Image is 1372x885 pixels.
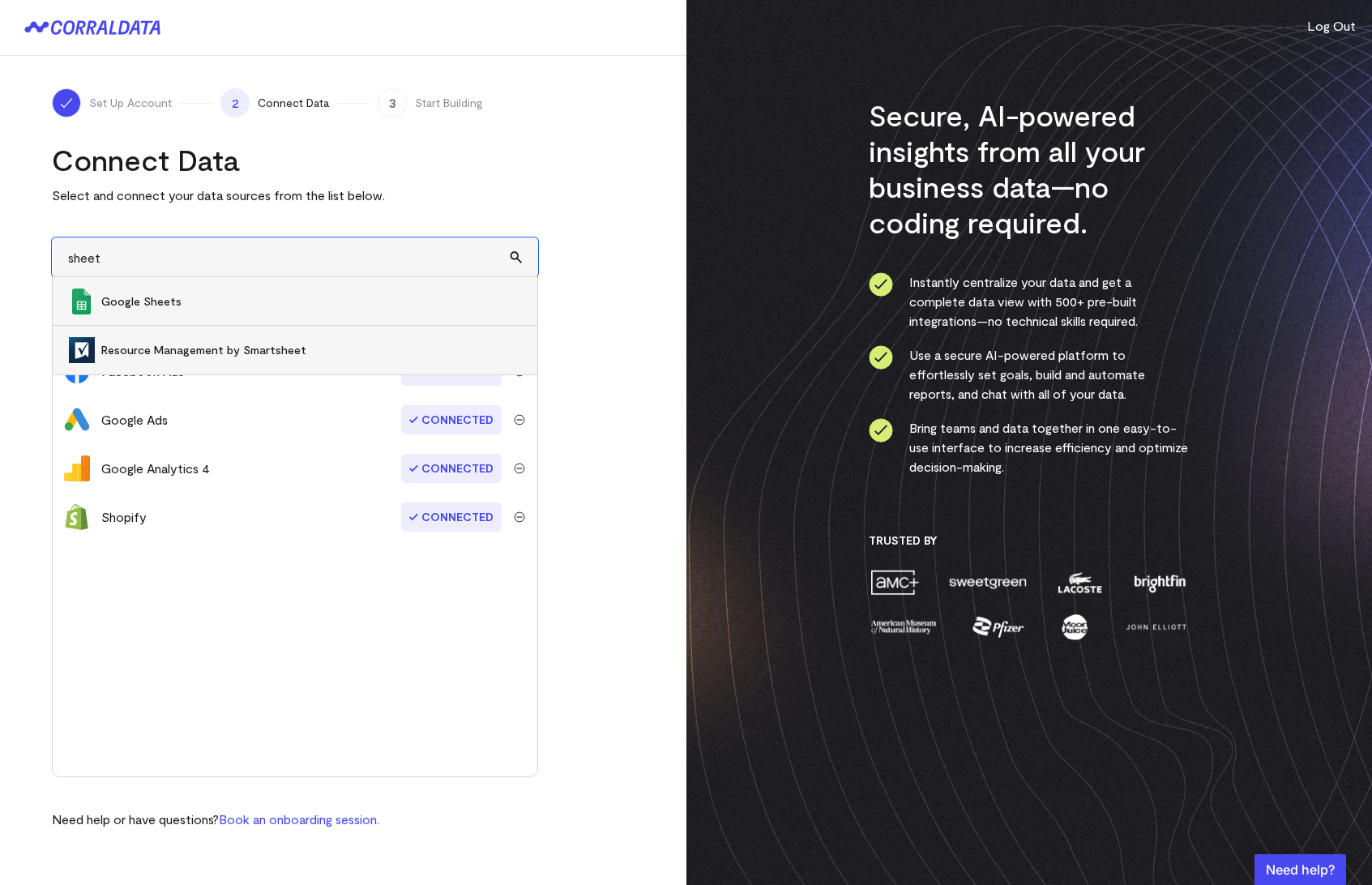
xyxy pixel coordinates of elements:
img: Google Sheets [69,289,95,314]
span: Set Up Account [89,95,172,111]
div: Google Ads [101,410,168,430]
span: Connect Data [258,95,329,111]
p: Select and connect your data sources from the list below. [52,186,538,205]
span: Start Building [415,95,483,111]
div: Google Analytics 4 [101,459,210,478]
span: 3 [378,88,407,118]
img: trash-40e54a27.svg [514,463,525,474]
input: Search and add other data sources [52,237,538,277]
span: Connected [401,405,502,434]
li: Use a secure AI-powered platform to effortlessly set goals, build and automate reports, and chat ... [869,345,1189,404]
a: Book an onboarding session. [219,811,379,827]
img: sweetgreen-1d1fb32c.png [947,568,1028,596]
img: pfizer-e137f5fc.png [971,613,1027,641]
span: Resource Management by Smartsheet [101,342,521,358]
img: google_analytics_4-4ee20295.svg [64,455,90,481]
img: google_ads-c8121f33.png [64,407,90,433]
h2: Connect Data [52,142,538,177]
img: amnh-5afada46.png [869,613,938,641]
span: Google Sheets [101,293,521,310]
h3: Secure, AI-powered insights from all your business data—no coding required. [869,97,1189,240]
img: ico-check-white-5ff98cb1.svg [58,95,75,111]
img: lacoste-7a6b0538.png [1056,568,1104,596]
img: Resource Management by Smartsheet [69,337,95,363]
p: Need help or have questions? [52,810,379,829]
span: Connected [401,502,502,532]
li: Bring teams and data together in one easy-to-use interface to increase efficiency and optimize de... [869,418,1189,477]
img: trash-40e54a27.svg [514,511,525,523]
span: Connected [401,454,502,483]
img: trash-40e54a27.svg [514,414,525,425]
img: john-elliott-25751c40.png [1123,613,1189,641]
img: amc-0b11a8f1.png [869,568,921,596]
img: ico-check-circle-4b19435c.svg [869,272,893,297]
h3: Trusted By [869,533,1189,548]
li: Instantly centralize your data and get a complete data view with 500+ pre-built integrations—no t... [869,272,1189,331]
img: shopify-673fa4e3.svg [64,504,90,530]
img: moon-juice-c312e729.png [1058,613,1091,641]
span: 2 [220,88,250,118]
button: Log Out [1307,16,1356,36]
div: Shopify [101,507,147,527]
img: ico-check-circle-4b19435c.svg [869,345,893,370]
img: ico-check-circle-4b19435c.svg [869,418,893,442]
img: brightfin-a251e171.png [1131,568,1189,596]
